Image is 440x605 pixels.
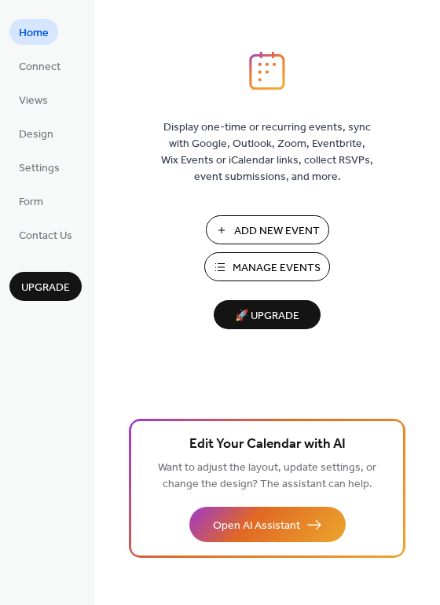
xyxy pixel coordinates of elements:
[189,434,346,456] span: Edit Your Calendar with AI
[234,223,320,240] span: Add New Event
[19,228,72,244] span: Contact Us
[161,119,373,185] span: Display one-time or recurring events, sync with Google, Outlook, Zoom, Eventbrite, Wix Events or ...
[249,51,285,90] img: logo_icon.svg
[206,215,329,244] button: Add New Event
[9,222,82,247] a: Contact Us
[19,126,53,143] span: Design
[19,25,49,42] span: Home
[9,120,63,146] a: Design
[233,260,321,277] span: Manage Events
[21,280,70,296] span: Upgrade
[19,93,48,109] span: Views
[9,86,57,112] a: Views
[19,194,43,211] span: Form
[223,306,311,327] span: 🚀 Upgrade
[9,19,58,45] a: Home
[9,188,53,214] a: Form
[9,272,82,301] button: Upgrade
[213,518,300,534] span: Open AI Assistant
[204,252,330,281] button: Manage Events
[9,53,70,79] a: Connect
[19,160,60,177] span: Settings
[158,457,376,495] span: Want to adjust the layout, update settings, or change the design? The assistant can help.
[214,300,321,329] button: 🚀 Upgrade
[19,59,60,75] span: Connect
[9,154,69,180] a: Settings
[189,507,346,542] button: Open AI Assistant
